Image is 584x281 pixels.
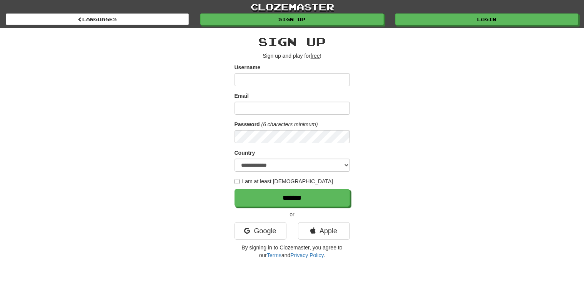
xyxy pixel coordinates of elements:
[235,179,240,184] input: I am at least [DEMOGRAPHIC_DATA]
[235,177,333,185] label: I am at least [DEMOGRAPHIC_DATA]
[261,121,318,127] em: (6 characters minimum)
[235,52,350,60] p: Sign up and play for !
[200,13,383,25] a: Sign up
[6,13,189,25] a: Languages
[235,35,350,48] h2: Sign up
[235,222,286,240] a: Google
[267,252,281,258] a: Terms
[290,252,323,258] a: Privacy Policy
[235,120,260,128] label: Password
[298,222,350,240] a: Apple
[235,244,350,259] p: By signing in to Clozemaster, you agree to our and .
[235,149,255,157] label: Country
[235,92,249,100] label: Email
[395,13,578,25] a: Login
[235,211,350,218] p: or
[235,64,261,71] label: Username
[311,53,320,59] u: free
